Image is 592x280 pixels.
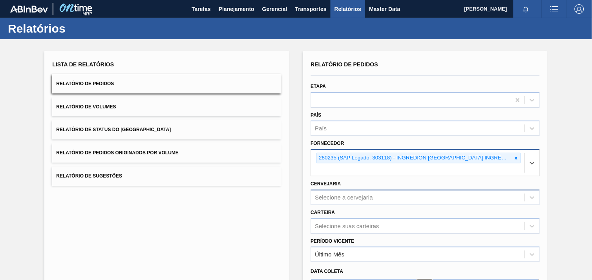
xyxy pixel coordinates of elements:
[317,153,512,163] div: 280235 (SAP Legado: 303118) - INGREDION [GEOGRAPHIC_DATA] INGREDIENTES
[315,194,373,201] div: Selecione a cervejaria
[311,238,354,244] label: Período Vigente
[311,112,322,118] label: País
[315,251,345,258] div: Último Mês
[219,4,254,14] span: Planejamento
[311,181,341,187] label: Cervejaria
[513,4,539,15] button: Notificações
[550,4,559,14] img: userActions
[311,141,344,146] label: Fornecedor
[52,167,281,186] button: Relatório de Sugestões
[52,120,281,139] button: Relatório de Status do [GEOGRAPHIC_DATA]
[311,269,344,274] span: Data coleta
[311,210,335,215] label: Carteira
[52,143,281,163] button: Relatório de Pedidos Originados por Volume
[295,4,327,14] span: Transportes
[575,4,584,14] img: Logout
[52,97,281,117] button: Relatório de Volumes
[334,4,361,14] span: Relatórios
[315,223,379,229] div: Selecione suas carteiras
[52,74,281,93] button: Relatório de Pedidos
[311,84,326,89] label: Etapa
[56,127,171,132] span: Relatório de Status do [GEOGRAPHIC_DATA]
[369,4,400,14] span: Master Data
[56,104,116,110] span: Relatório de Volumes
[56,81,114,86] span: Relatório de Pedidos
[52,61,114,68] span: Lista de Relatórios
[311,61,378,68] span: Relatório de Pedidos
[56,173,122,179] span: Relatório de Sugestões
[8,24,147,33] h1: Relatórios
[262,4,287,14] span: Gerencial
[10,5,48,13] img: TNhmsLtSVTkK8tSr43FrP2fwEKptu5GPRR3wAAAABJRU5ErkJggg==
[192,4,211,14] span: Tarefas
[315,125,327,132] div: País
[56,150,179,156] span: Relatório de Pedidos Originados por Volume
